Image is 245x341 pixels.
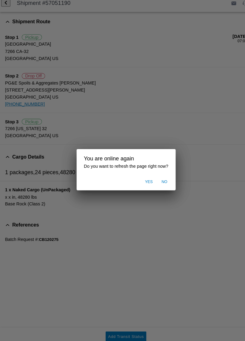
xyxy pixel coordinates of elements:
button: Yes [138,177,152,188]
h3: Do you want to refresh the page right now? [81,164,164,170]
span: No [157,180,162,185]
span: Yes [141,180,149,185]
button: No [154,177,165,188]
h2: You are online again [81,156,164,163]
